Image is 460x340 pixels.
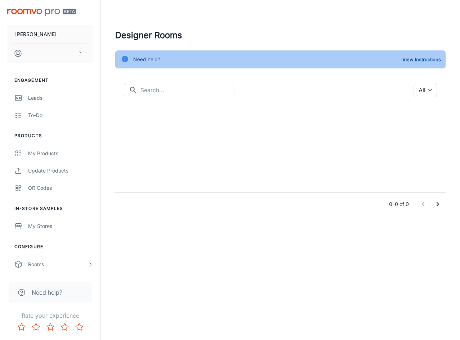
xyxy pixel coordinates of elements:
[28,167,93,175] div: Update Products
[28,184,93,192] div: QR Codes
[7,25,93,44] button: [PERSON_NAME]
[389,200,409,208] p: 0–0 of 0
[401,54,443,65] button: View Instructions
[133,53,160,66] div: Need help?
[15,30,57,38] p: [PERSON_NAME]
[430,197,445,211] button: Go to next page
[28,149,93,157] div: My Products
[28,111,93,119] div: To-do
[115,29,446,42] h4: Designer Rooms
[414,83,437,97] div: All
[7,9,76,16] img: Roomvo PRO Beta
[28,94,93,102] div: Leads
[140,83,235,97] input: Search...
[28,222,93,230] div: My Stores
